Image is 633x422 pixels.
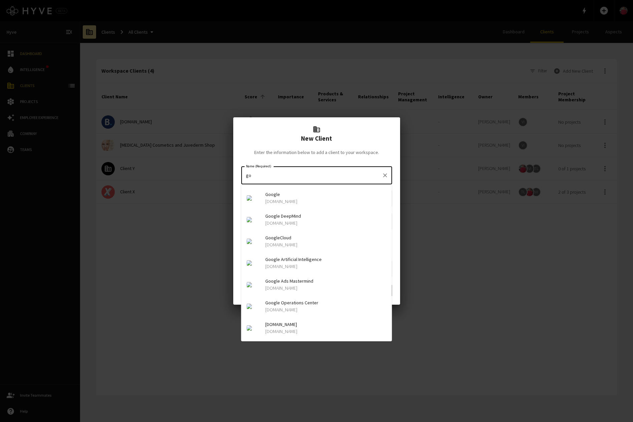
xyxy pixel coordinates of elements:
p: [DOMAIN_NAME] [265,241,387,248]
p: [DOMAIN_NAME] [265,306,387,313]
span: Google Operations Center [265,299,387,306]
p: [DOMAIN_NAME] [265,328,387,335]
span: Google Artificial Intelligence [265,256,387,263]
img: googleoperationscenter.com [247,304,260,309]
span: Google Ads Mastermind [265,278,387,285]
img: ai.google [247,260,260,266]
p: [DOMAIN_NAME] [265,263,387,270]
img: google.com [247,195,260,201]
img: googleads.com [247,282,260,287]
img: googledeepmind.com [247,325,260,331]
span: Google [265,191,387,198]
span: [DOMAIN_NAME] [265,321,387,328]
span: GoogleCloud [265,234,387,241]
img: googlecloud.fr [247,239,260,244]
p: [DOMAIN_NAME] [265,220,387,226]
p: [DOMAIN_NAME] [265,285,387,291]
p: [DOMAIN_NAME] [265,198,387,205]
span: Google DeepMind [265,213,387,220]
img: deepmind.google [247,217,260,222]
